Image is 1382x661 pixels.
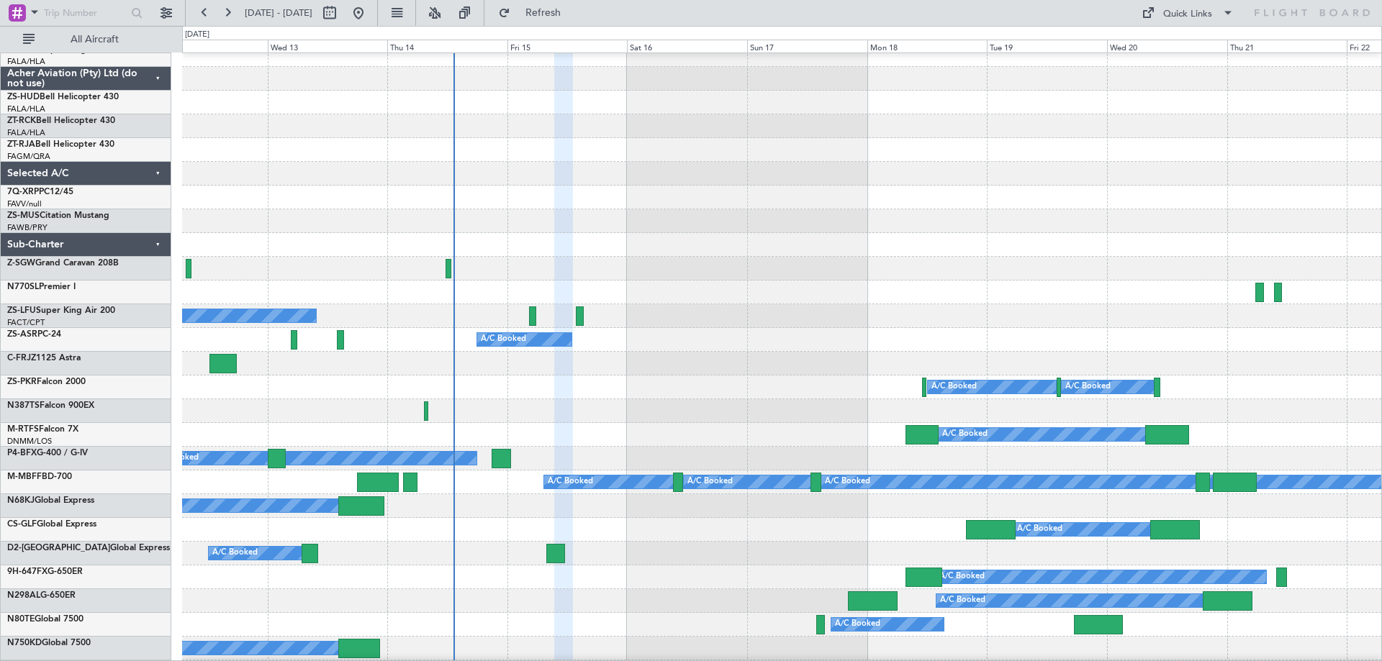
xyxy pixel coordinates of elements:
[548,471,593,493] div: A/C Booked
[1017,519,1062,540] div: A/C Booked
[7,117,36,125] span: ZT-RCK
[245,6,312,19] span: [DATE] - [DATE]
[268,40,388,53] div: Wed 13
[7,306,115,315] a: ZS-LFUSuper King Air 200
[7,425,39,434] span: M-RTFS
[7,188,73,196] a: 7Q-XRPPC12/45
[7,199,42,209] a: FAVV/null
[507,40,628,53] div: Fri 15
[940,590,985,611] div: A/C Booked
[185,29,209,41] div: [DATE]
[7,140,35,149] span: ZT-RJA
[7,496,35,505] span: N68KJ
[37,35,152,45] span: All Aircraft
[7,330,61,339] a: ZS-ASRPC-24
[7,306,36,315] span: ZS-LFU
[7,449,37,457] span: P4-BFX
[7,188,39,196] span: 7Q-XRP
[7,567,83,576] a: 9H-647FXG-650ER
[7,259,35,268] span: Z-SGW
[7,211,109,220] a: ZS-MUSCitation Mustang
[7,544,110,552] span: D2-[GEOGRAPHIC_DATA]
[942,424,988,445] div: A/C Booked
[481,329,526,350] div: A/C Booked
[7,151,50,162] a: FAGM/QRA
[7,449,88,457] a: P4-BFXG-400 / G-IV
[7,104,45,114] a: FALA/HLA
[7,401,40,410] span: N387TS
[7,436,52,447] a: DNMM/LOS
[627,40,747,53] div: Sat 16
[212,542,258,564] div: A/C Booked
[7,354,36,363] span: C-FRJZ
[7,401,94,410] a: N387TSFalcon 900EX
[148,40,268,53] div: Tue 12
[7,354,81,363] a: C-FRJZ1125 Astra
[7,639,91,647] a: N750KDGlobal 7500
[747,40,867,53] div: Sun 17
[7,520,96,529] a: CS-GLFGlobal Express
[7,425,78,434] a: M-RTFSFalcon 7X
[7,317,45,328] a: FACT/CPT
[7,259,119,268] a: Z-SGWGrand Caravan 208B
[7,378,86,386] a: ZS-PKRFalcon 2000
[7,283,76,291] a: N770SLPremier I
[7,615,35,624] span: N80TE
[492,1,578,24] button: Refresh
[7,93,40,101] span: ZS-HUD
[835,614,880,635] div: A/C Booked
[7,473,42,481] span: M-MBFF
[1107,40,1227,53] div: Wed 20
[987,40,1107,53] div: Tue 19
[825,471,870,493] div: A/C Booked
[7,378,37,386] span: ZS-PKR
[7,117,115,125] a: ZT-RCKBell Helicopter 430
[7,615,83,624] a: N80TEGlobal 7500
[7,473,72,481] a: M-MBFFBD-700
[939,566,985,588] div: A/C Booked
[7,56,45,67] a: FALA/HLA
[7,591,76,600] a: N298ALG-650ER
[7,93,119,101] a: ZS-HUDBell Helicopter 430
[7,639,42,647] span: N750KD
[1227,40,1347,53] div: Thu 21
[7,330,37,339] span: ZS-ASR
[387,40,507,53] div: Thu 14
[7,496,94,505] a: N68KJGlobal Express
[7,567,48,576] span: 9H-647FX
[44,2,127,24] input: Trip Number
[7,283,39,291] span: N770SL
[16,28,156,51] button: All Aircraft
[7,140,114,149] a: ZT-RJABell Helicopter 430
[7,211,40,220] span: ZS-MUS
[867,40,988,53] div: Mon 18
[7,127,45,138] a: FALA/HLA
[7,544,170,552] a: D2-[GEOGRAPHIC_DATA]Global Express
[7,520,37,529] span: CS-GLF
[687,471,733,493] div: A/C Booked
[513,8,574,18] span: Refresh
[931,376,977,398] div: A/C Booked
[7,222,48,233] a: FAWB/PRY
[7,591,40,600] span: N298AL
[1065,376,1111,398] div: A/C Booked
